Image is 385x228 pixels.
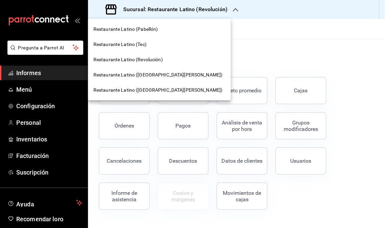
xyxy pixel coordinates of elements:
div: Restaurante Latino ([GEOGRAPHIC_DATA][PERSON_NAME]) [88,67,231,83]
font: Restaurante Latino (Revolución) [93,57,163,62]
div: Restaurante Latino ([GEOGRAPHIC_DATA][PERSON_NAME]) [88,83,231,98]
div: Restaurante Latino (Revolución) [88,52,231,67]
div: Restaurante Latino (Pabellón) [88,22,231,37]
font: Restaurante Latino (Pabellón) [93,26,158,32]
font: Restaurante Latino (Tec) [93,42,147,47]
font: Restaurante Latino ([GEOGRAPHIC_DATA][PERSON_NAME]) [93,87,223,93]
font: Restaurante Latino ([GEOGRAPHIC_DATA][PERSON_NAME]) [93,72,223,77]
div: Restaurante Latino (Tec) [88,37,231,52]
